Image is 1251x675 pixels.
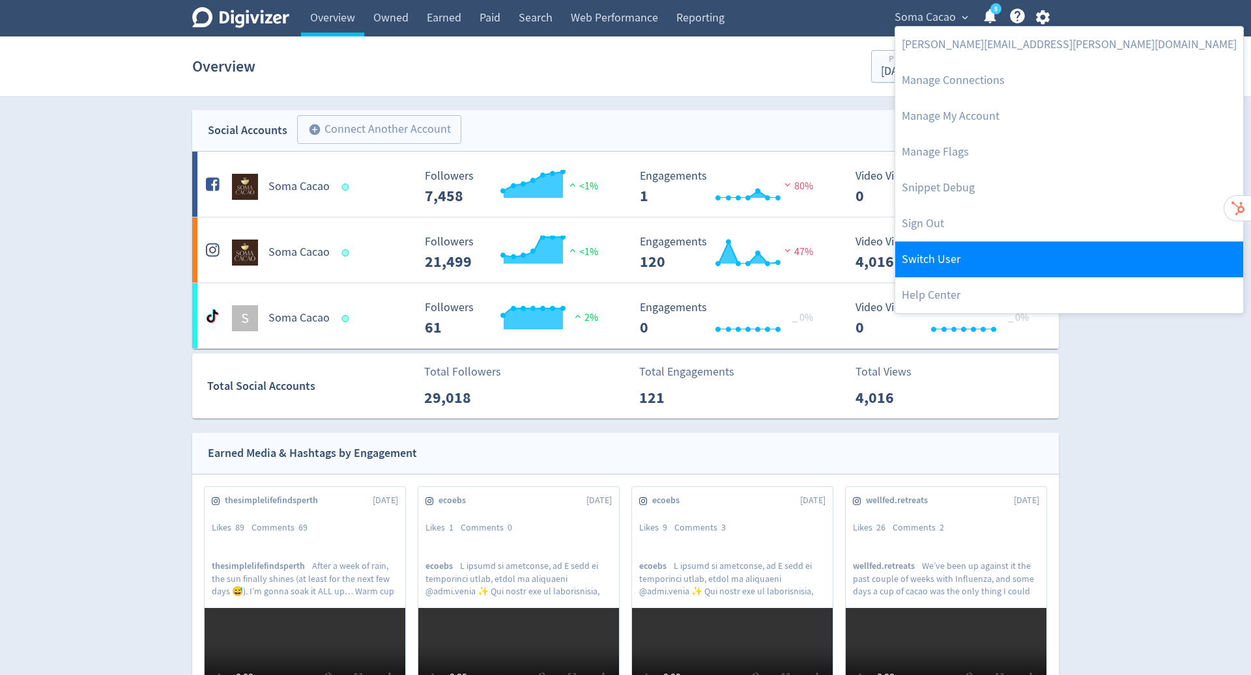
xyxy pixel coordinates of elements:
[895,206,1243,241] a: Log out
[895,62,1243,98] a: Manage Connections
[895,134,1243,170] a: Manage Flags
[895,241,1243,277] a: Switch User
[895,170,1243,206] a: Snippet Debug
[895,277,1243,313] a: Help Center
[895,27,1243,62] a: [PERSON_NAME][EMAIL_ADDRESS][PERSON_NAME][DOMAIN_NAME]
[895,98,1243,134] a: Manage My Account
[24,34,192,48] p: Hi there 👋🏽 Looking for performance insights? How can I help?
[24,48,192,59] p: Message from Emma, sent 46w ago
